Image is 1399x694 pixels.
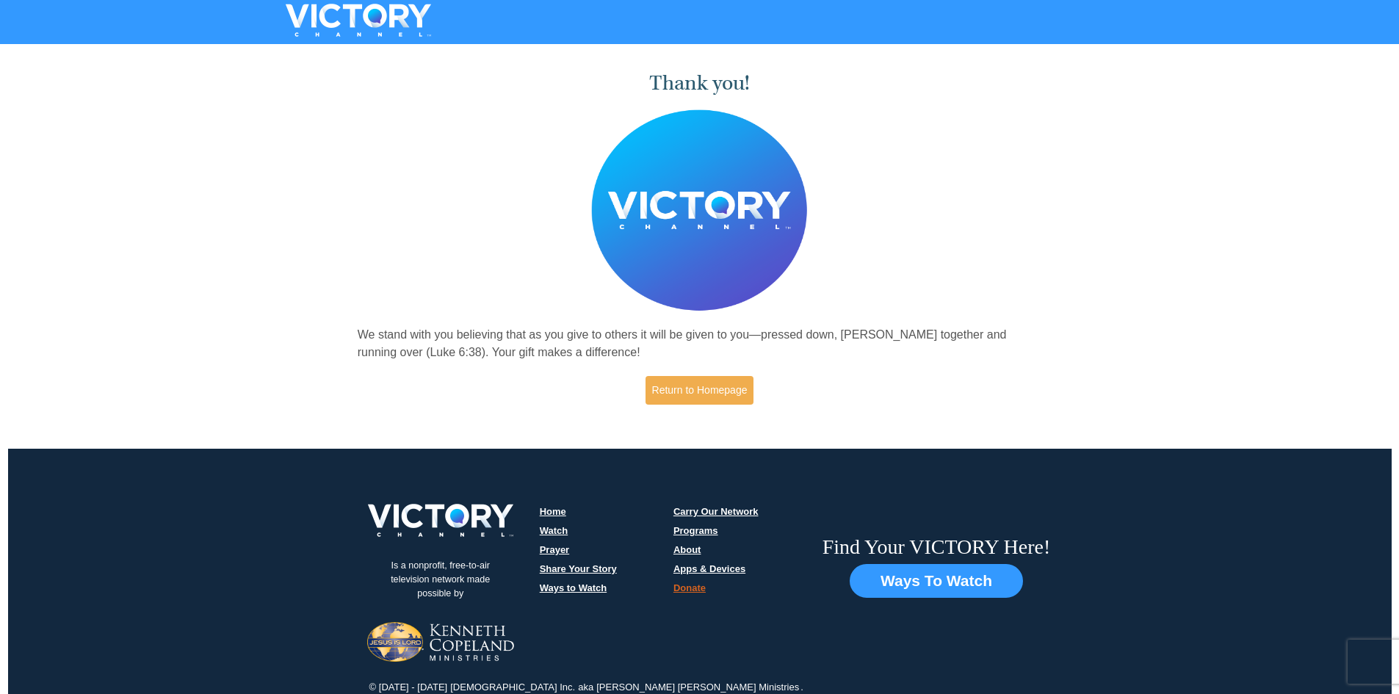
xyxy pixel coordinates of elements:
[673,582,706,593] a: Donate
[850,564,1023,598] button: Ways To Watch
[540,582,607,593] a: Ways to Watch
[673,563,745,574] a: Apps & Devices
[540,525,568,536] a: Watch
[540,544,569,555] a: Prayer
[267,4,450,37] img: VICTORYTHON - VICTORY Channel
[349,504,532,537] img: victory-logo.png
[367,622,514,662] img: Jesus-is-Lord-logo.png
[823,535,1051,560] h6: Find Your VICTORY Here!
[358,71,1042,95] h1: Thank you!
[358,326,1042,361] p: We stand with you believing that as you give to others it will be given to you—pressed down, [PER...
[646,376,754,405] a: Return to Homepage
[673,506,759,517] a: Carry Our Network
[540,506,566,517] a: Home
[591,109,808,311] img: Believer's Voice of Victory Network
[673,544,701,555] a: About
[367,548,514,612] p: Is a nonprofit, free-to-air television network made possible by
[673,525,718,536] a: Programs
[540,563,617,574] a: Share Your Story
